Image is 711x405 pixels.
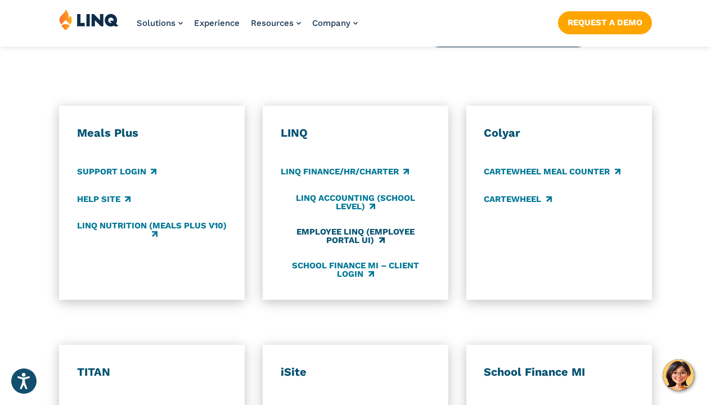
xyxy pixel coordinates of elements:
h3: TITAN [77,365,227,380]
nav: Button Navigation [558,9,652,34]
h3: Meals Plus [77,126,227,141]
a: Request a Demo [558,11,652,34]
a: Experience [194,18,240,28]
a: LINQ Accounting (school level) [281,193,431,211]
a: CARTEWHEEL [484,193,551,206]
h3: LINQ [281,126,431,141]
img: LINQ | K‑12 Software [59,9,119,30]
span: Solutions [137,18,175,28]
span: Resources [251,18,294,28]
a: School Finance MI – Client Login [281,261,431,280]
a: Help Site [77,193,130,206]
a: Solutions [137,18,183,28]
button: Hello, have a question? Let’s chat. [663,359,694,391]
a: Company [312,18,358,28]
h3: iSite [281,365,431,380]
nav: Primary Navigation [137,9,358,46]
h3: School Finance MI [484,365,634,380]
a: LINQ Finance/HR/Charter [281,165,409,178]
span: Company [312,18,350,28]
a: LINQ Nutrition (Meals Plus v10) [77,220,227,239]
a: Support Login [77,165,156,178]
a: Resources [251,18,301,28]
h3: Colyar [484,126,634,141]
a: Employee LINQ (Employee Portal UI) [281,227,431,245]
a: CARTEWHEEL Meal Counter [484,165,620,178]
